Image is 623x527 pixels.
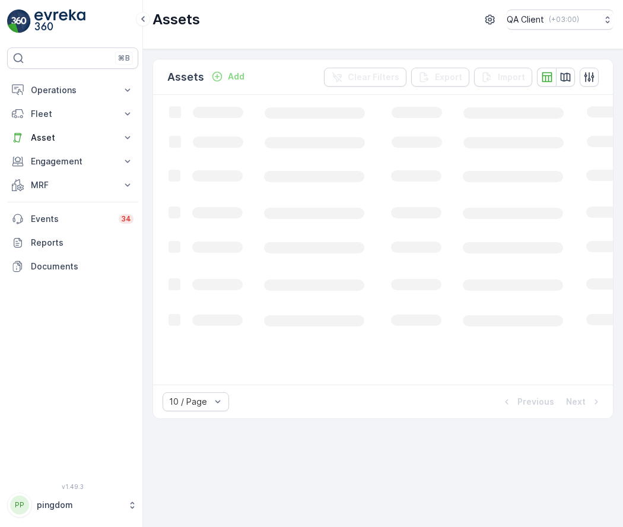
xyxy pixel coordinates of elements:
[31,84,115,96] p: Operations
[121,214,131,224] p: 34
[411,68,469,87] button: Export
[348,71,399,83] p: Clear Filters
[31,132,115,144] p: Asset
[206,69,249,84] button: Add
[31,155,115,167] p: Engagement
[228,71,244,82] p: Add
[7,231,138,255] a: Reports
[566,396,586,408] p: Next
[507,9,614,30] button: QA Client(+03:00)
[10,496,29,515] div: PP
[498,71,525,83] p: Import
[7,207,138,231] a: Events34
[7,173,138,197] button: MRF
[7,493,138,518] button: PPpingdom
[31,213,112,225] p: Events
[31,237,133,249] p: Reports
[565,395,603,409] button: Next
[152,10,200,29] p: Assets
[324,68,406,87] button: Clear Filters
[507,14,544,26] p: QA Client
[7,150,138,173] button: Engagement
[167,69,204,85] p: Assets
[7,9,31,33] img: logo
[7,255,138,278] a: Documents
[118,53,130,63] p: ⌘B
[31,108,115,120] p: Fleet
[7,483,138,490] span: v 1.49.3
[7,78,138,102] button: Operations
[435,71,462,83] p: Export
[517,396,554,408] p: Previous
[500,395,555,409] button: Previous
[31,261,133,272] p: Documents
[7,126,138,150] button: Asset
[474,68,532,87] button: Import
[34,9,85,33] img: logo_light-DOdMpM7g.png
[31,179,115,191] p: MRF
[7,102,138,126] button: Fleet
[37,499,122,511] p: pingdom
[549,15,579,24] p: ( +03:00 )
